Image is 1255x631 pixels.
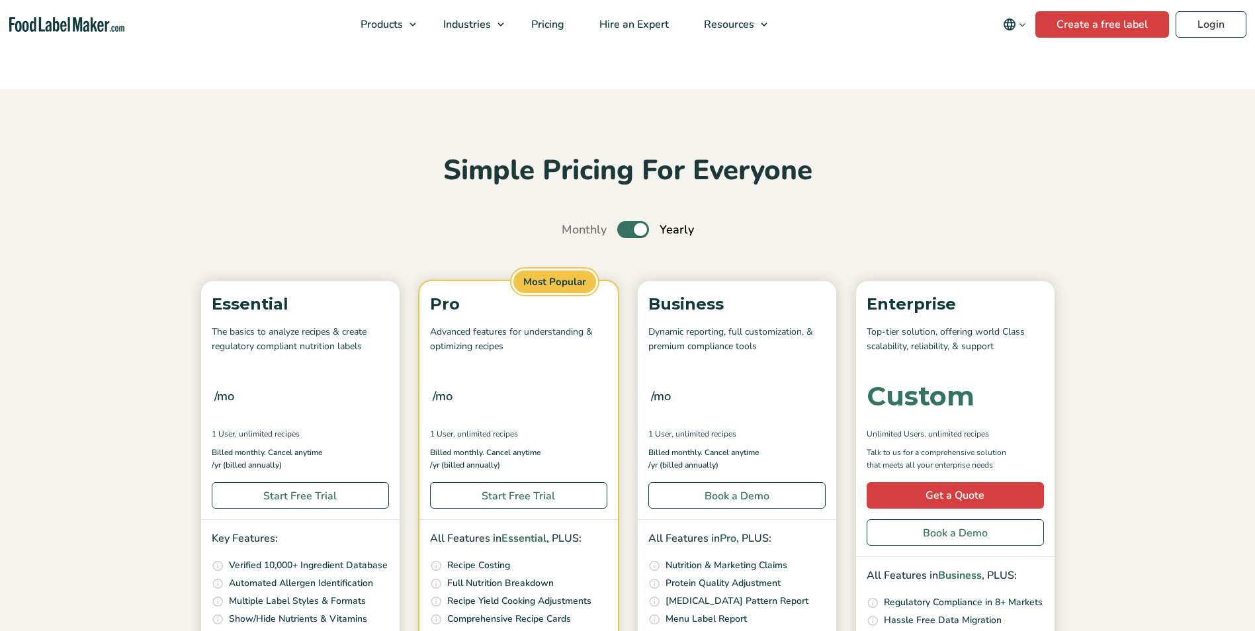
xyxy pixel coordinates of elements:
[648,530,826,548] p: All Features in , PLUS:
[666,594,808,609] p: [MEDICAL_DATA] Pattern Report
[212,428,235,440] span: 1 User
[671,428,736,440] span: , Unlimited Recipes
[1176,11,1246,38] a: Login
[884,613,1002,628] p: Hassle Free Data Migration
[884,595,1043,610] p: Regulatory Compliance in 8+ Markets
[212,459,282,472] span: /yr (billed annually)
[867,383,974,409] div: Custom
[430,292,607,317] p: Pro
[867,519,1044,546] a: Book a Demo
[648,325,826,355] p: Dynamic reporting, full customization, & premium compliance tools
[651,387,671,405] span: /mo
[666,576,781,591] p: Protein Quality Adjustment
[430,482,607,509] a: Start Free Trial
[430,446,607,459] p: Billed monthly. Cancel anytime
[648,446,826,459] p: Billed monthly. Cancel anytime
[867,325,1044,355] p: Top-tier solution, offering world Class scalability, reliability, & support
[648,459,718,472] span: /yr (billed annually)
[212,446,389,459] p: Billed monthly. Cancel anytime
[433,387,453,405] span: /mo
[867,446,1019,472] p: Talk to us for a comprehensive solution that meets all your enterprise needs
[447,576,554,591] p: Full Nutrition Breakdown
[212,325,389,355] p: The basics to analyze recipes & create regulatory compliant nutrition labels
[439,17,492,32] span: Industries
[562,221,607,239] span: Monthly
[648,292,826,317] p: Business
[867,292,1044,317] p: Enterprise
[867,482,1044,509] a: Get a Quote
[447,594,591,609] p: Recipe Yield Cooking Adjustments
[501,531,546,546] span: Essential
[938,568,982,583] span: Business
[229,576,373,591] p: Automated Allergen Identification
[229,594,366,609] p: Multiple Label Styles & Formats
[430,428,453,440] span: 1 User
[924,428,989,440] span: , Unlimited Recipes
[229,612,367,626] p: Show/Hide Nutrients & Vitamins
[430,530,607,548] p: All Features in , PLUS:
[867,428,924,440] span: Unlimited Users
[214,387,234,405] span: /mo
[229,558,388,573] p: Verified 10,000+ Ingredient Database
[212,292,389,317] p: Essential
[195,153,1061,189] h2: Simple Pricing For Everyone
[660,221,694,239] span: Yearly
[595,17,670,32] span: Hire an Expert
[357,17,404,32] span: Products
[700,17,756,32] span: Resources
[867,568,1044,585] p: All Features in , PLUS:
[666,612,747,626] p: Menu Label Report
[212,482,389,509] a: Start Free Trial
[648,482,826,509] a: Book a Demo
[617,221,649,238] label: Toggle
[212,530,389,548] p: Key Features:
[453,428,518,440] span: , Unlimited Recipes
[430,459,500,472] span: /yr (billed annually)
[235,428,300,440] span: , Unlimited Recipes
[666,558,787,573] p: Nutrition & Marketing Claims
[527,17,566,32] span: Pricing
[511,269,598,296] span: Most Popular
[648,428,671,440] span: 1 User
[447,558,510,573] p: Recipe Costing
[1035,11,1169,38] a: Create a free label
[430,325,607,355] p: Advanced features for understanding & optimizing recipes
[9,17,124,32] a: Food Label Maker homepage
[447,612,571,626] p: Comprehensive Recipe Cards
[720,531,736,546] span: Pro
[994,11,1035,38] button: Change language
